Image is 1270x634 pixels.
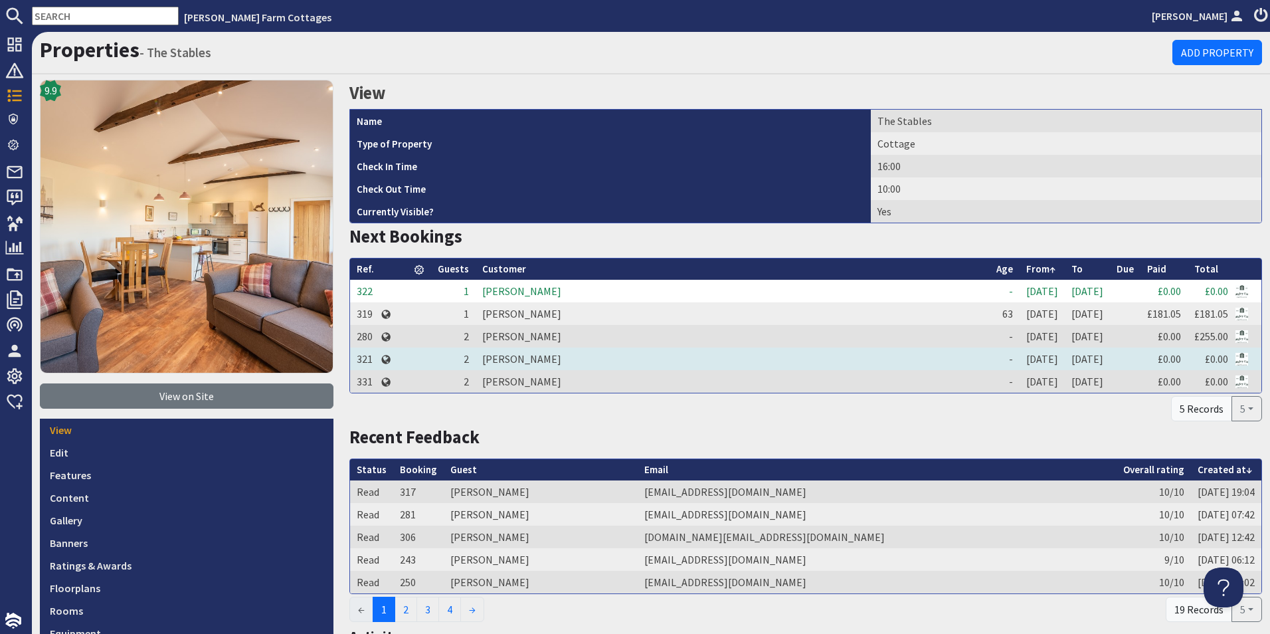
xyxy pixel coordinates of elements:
td: 9/10 [1117,548,1191,571]
td: [PERSON_NAME] [476,302,990,325]
td: Read [350,503,393,526]
a: Email [644,463,668,476]
td: [DATE] [1065,325,1110,348]
a: Status [357,463,387,476]
a: Rooms [40,599,333,622]
span: 2 [464,330,469,343]
a: 281 [400,508,416,521]
td: [DATE] [1065,280,1110,302]
td: [DATE] [1020,280,1065,302]
a: £0.00 [1158,352,1181,366]
td: [PERSON_NAME] [444,526,638,548]
td: [EMAIL_ADDRESS][DOMAIN_NAME] [638,503,1117,526]
a: £181.05 [1147,307,1181,320]
th: Name [350,110,871,132]
img: Referer: Langley Farm Cottages [1235,375,1248,388]
td: [DATE] 07:42 [1191,503,1261,526]
button: 5 [1231,597,1262,622]
td: 280 [350,325,381,348]
td: 16:00 [871,155,1261,177]
td: - [990,348,1020,370]
td: [DOMAIN_NAME][EMAIL_ADDRESS][DOMAIN_NAME] [638,526,1117,548]
a: [PERSON_NAME] [1152,8,1246,24]
td: [PERSON_NAME] [444,571,638,593]
a: Edit [40,441,333,464]
img: staytech_i_w-64f4e8e9ee0a9c174fd5317b4b171b261742d2d393467e5bdba4413f4f884c10.svg [5,613,21,629]
span: 1 [464,307,469,320]
a: £0.00 [1205,375,1228,388]
button: 5 [1231,396,1262,421]
td: 319 [350,302,381,325]
th: Check Out Time [350,177,871,200]
td: [DATE] [1020,348,1065,370]
a: £0.00 [1205,352,1228,366]
td: [DATE] [1065,348,1110,370]
td: Read [350,526,393,548]
a: Overall rating [1123,463,1184,476]
td: Read [350,571,393,593]
td: Read [350,480,393,503]
td: 63 [990,302,1020,325]
a: View on Site [40,383,333,409]
a: £0.00 [1158,284,1181,298]
th: Check In Time [350,155,871,177]
a: £181.05 [1194,307,1228,320]
a: Ref. [357,263,374,275]
td: [PERSON_NAME] [444,480,638,503]
a: Created at [1198,463,1252,476]
th: Type of Property [350,132,871,155]
h2: View [349,80,1262,106]
img: Referer: Langley Farm Cottages [1235,330,1248,343]
td: [PERSON_NAME] [476,325,990,348]
span: 1 [464,284,469,298]
a: 9.9 [40,80,333,383]
a: £255.00 [1194,330,1228,343]
td: Read [350,548,393,571]
td: The Stables [871,110,1261,132]
a: [PERSON_NAME] Farm Cottages [184,11,331,24]
a: Total [1194,263,1218,275]
td: [DATE] [1020,325,1065,348]
img: Referer: Langley Farm Cottages [1235,353,1248,366]
div: 5 Records [1171,396,1232,421]
th: Currently Visible? [350,200,871,223]
td: Cottage [871,132,1261,155]
td: [PERSON_NAME] [476,280,990,302]
a: £0.00 [1158,330,1181,343]
a: Guest [450,463,477,476]
td: 10/10 [1117,480,1191,503]
td: [EMAIL_ADDRESS][DOMAIN_NAME] [638,548,1117,571]
td: [EMAIL_ADDRESS][DOMAIN_NAME] [638,571,1117,593]
img: The Stables's icon [40,80,333,373]
iframe: Toggle Customer Support [1204,568,1243,607]
td: [DATE] 06:12 [1191,548,1261,571]
a: 2 [395,597,417,622]
a: 4 [438,597,461,622]
a: Banners [40,532,333,554]
td: [DATE] [1020,370,1065,393]
span: 1 [373,597,395,622]
td: [DATE] 12:42 [1191,526,1261,548]
a: Gallery [40,509,333,532]
a: Content [40,486,333,509]
a: £0.00 [1158,375,1181,388]
td: [EMAIL_ADDRESS][DOMAIN_NAME] [638,480,1117,503]
td: - [990,280,1020,302]
td: 10/10 [1117,526,1191,548]
a: Floorplans [40,577,333,599]
a: 306 [400,530,416,544]
th: Due [1110,259,1140,280]
a: Properties [40,37,139,63]
td: - [990,325,1020,348]
a: Booking [400,463,437,476]
a: 317 [400,485,416,498]
span: 9.9 [45,82,57,98]
td: - [990,370,1020,393]
a: → [460,597,484,622]
a: Features [40,464,333,486]
div: 19 Records [1166,597,1232,622]
a: Add Property [1172,40,1262,65]
td: [DATE] [1020,302,1065,325]
a: Ratings & Awards [40,554,333,577]
span: 2 [464,352,469,366]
